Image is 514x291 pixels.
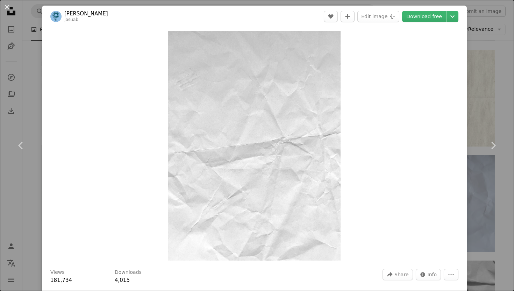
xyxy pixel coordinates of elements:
[472,112,514,179] a: Next
[50,11,62,22] img: Go to Josua Brieden's profile
[168,31,341,261] button: Zoom in on this image
[324,11,338,22] button: Like
[428,269,437,280] span: Info
[115,277,130,283] span: 4,015
[50,277,72,283] span: 181,734
[383,269,413,280] button: Share this image
[416,269,441,280] button: Stats about this image
[447,11,458,22] button: Choose download size
[64,10,108,17] a: [PERSON_NAME]
[64,17,78,22] a: josuab
[341,11,355,22] button: Add to Collection
[168,31,341,261] img: a black and white photo of a piece of paper
[50,269,65,276] h3: Views
[402,11,446,22] a: Download free
[115,269,142,276] h3: Downloads
[357,11,399,22] button: Edit image
[394,269,408,280] span: Share
[444,269,458,280] button: More Actions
